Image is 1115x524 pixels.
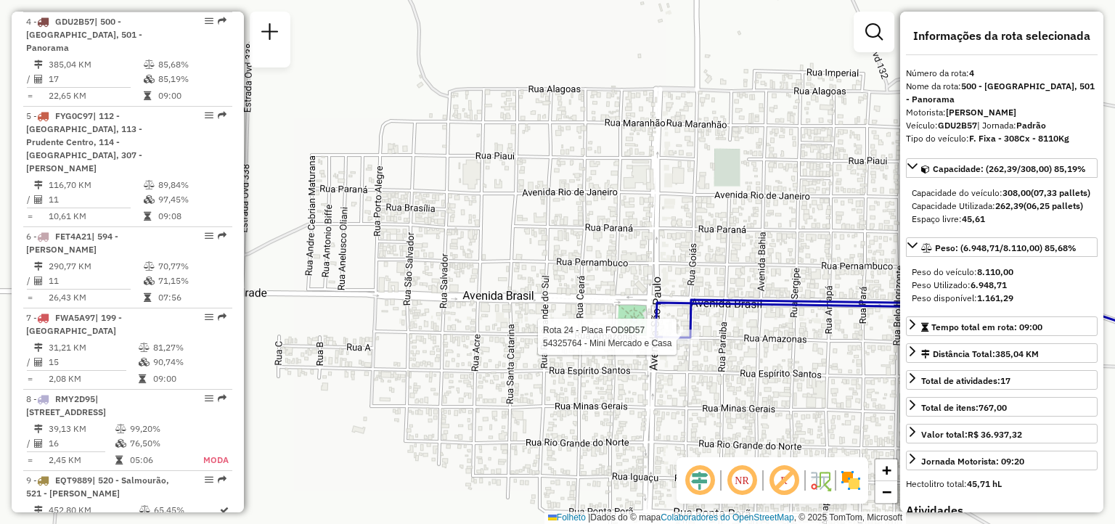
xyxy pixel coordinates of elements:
td: / [26,72,33,86]
a: Diminuir o zoom [875,481,897,503]
td: 17 [48,72,143,86]
td: MODA [184,453,229,467]
a: Total de atividades:17 [906,370,1098,390]
div: Tipo do veículo: [906,132,1098,145]
em: Opções [205,475,213,484]
td: = [26,89,33,103]
font: Peso Utilizado: [912,279,1007,290]
i: % de utilização do peso [144,181,155,189]
strong: R$ 36.937,32 [968,429,1022,440]
div: Jornada Motorista: 09:20 [921,455,1024,468]
td: 07:56 [158,290,226,305]
span: + [882,461,891,479]
font: 6 - [26,231,37,242]
i: Total de Atividades [34,439,43,448]
h4: Informações da rota selecionada [906,29,1098,43]
img: Exibir/Ocultar setores [839,469,862,492]
strong: [PERSON_NAME] [946,107,1016,118]
span: | 199 - [GEOGRAPHIC_DATA] [26,312,122,336]
font: Capacidade Utilizada: [912,200,1083,211]
td: 09:00 [158,89,226,103]
a: Nova sessão e pesquisa [256,17,285,50]
font: Distância Total: [933,348,1039,359]
span: FWA5A97 [55,312,95,323]
td: / [26,192,33,207]
em: Opções [205,232,213,240]
i: Rota otimizada [220,506,229,515]
div: Peso: (6.948,71/8.110,00) 85,68% [906,260,1098,311]
div: Hectolitro total: [906,478,1098,491]
span: | 112 - [GEOGRAPHIC_DATA], 113 - Prudente Centro, 114 - [GEOGRAPHIC_DATA], 307 - [PERSON_NAME] [26,110,142,173]
div: Nome da rota: [906,80,1098,106]
i: % de utilização da cubagem [139,358,150,367]
h4: Atividades [906,504,1098,517]
i: % de utilização do peso [115,425,126,433]
i: % de utilização do peso [139,506,150,515]
i: % de utilização do peso [144,262,155,271]
span: − [882,483,891,501]
td: = [26,290,33,305]
span: | Jornada: [977,120,1046,131]
span: | [588,512,590,523]
span: Ocultar NR [724,463,759,498]
td: 09:08 [158,209,226,224]
a: Folheto [548,512,586,523]
td: 2,08 KM [48,372,138,386]
td: 452,80 KM [48,503,139,517]
i: Distância Total [34,343,43,352]
td: 11 [48,192,143,207]
strong: 17 [1000,375,1010,386]
td: 11 [48,274,143,288]
i: Tempo total em rota [139,374,146,383]
strong: (06,25 pallets) [1024,200,1083,211]
a: Ampliar [875,459,897,481]
i: % de utilização do peso [144,60,155,69]
a: Distância Total:385,04 KM [906,343,1098,363]
td: 99,20% [129,422,184,436]
em: Rota exportada [218,17,226,25]
i: Tempo total em rota [144,91,151,100]
td: 26,43 KM [48,290,143,305]
font: 97,45% [158,194,189,205]
td: / [26,355,33,369]
a: Jornada Motorista: 09:20 [906,451,1098,470]
td: = [26,453,33,467]
td: 15 [48,355,138,369]
strong: F. Fixa - 308Cx - 8110Kg [969,133,1069,144]
i: % de utilização da cubagem [144,195,155,204]
strong: GDU2B57 [938,120,977,131]
i: Distância Total [34,425,43,433]
font: 76,50% [130,438,160,449]
td: 385,04 KM [48,57,143,72]
div: Total de itens: [921,401,1007,414]
span: GDU2B57 [55,16,94,27]
font: 85,19% [158,73,189,84]
font: 9 - [26,475,37,486]
strong: 4 [969,67,974,78]
div: Espaço livre: [912,213,1092,226]
em: Opções [205,111,213,120]
i: % de utilização do peso [139,343,150,352]
em: Rota exportada [218,313,226,322]
strong: 1.161,29 [977,292,1013,303]
span: Exibir rótulo [767,463,801,498]
span: | 520 - Salmourão, 521 - [PERSON_NAME] [26,475,169,499]
img: Fluxo de ruas [809,469,832,492]
em: Opções [205,394,213,403]
font: Veículo: [906,120,1046,131]
font: 4 - [26,16,37,27]
em: Rota exportada [218,232,226,240]
em: Opções [205,313,213,322]
a: Peso: (6.948,71/8.110,00) 85,68% [906,237,1098,257]
td: 81,27% [152,340,226,355]
em: Opções [205,17,213,25]
a: Colaboradores do OpenStreetMap [661,512,793,523]
strong: 500 - [GEOGRAPHIC_DATA], 501 - Panorama [906,81,1095,105]
span: EQT9889 [55,475,92,486]
div: Valor total: [921,428,1022,441]
i: Tempo total em rota [144,212,151,221]
i: % de utilização da cubagem [144,277,155,285]
div: Capacidade: (262,39/308,00) 85,19% [906,181,1098,232]
em: Rota exportada [218,111,226,120]
i: Distância Total [34,506,43,515]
